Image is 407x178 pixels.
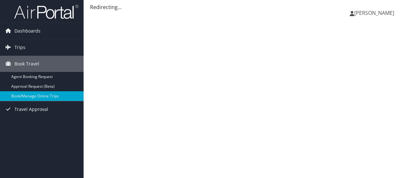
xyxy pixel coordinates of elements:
span: Book Travel [14,56,39,72]
div: Redirecting... [90,3,401,11]
span: Dashboards [14,23,41,39]
span: [PERSON_NAME] [354,9,394,16]
span: Trips [14,39,25,55]
img: airportal-logo.png [14,4,78,19]
span: Travel Approval [14,101,48,117]
a: [PERSON_NAME] [350,3,401,23]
